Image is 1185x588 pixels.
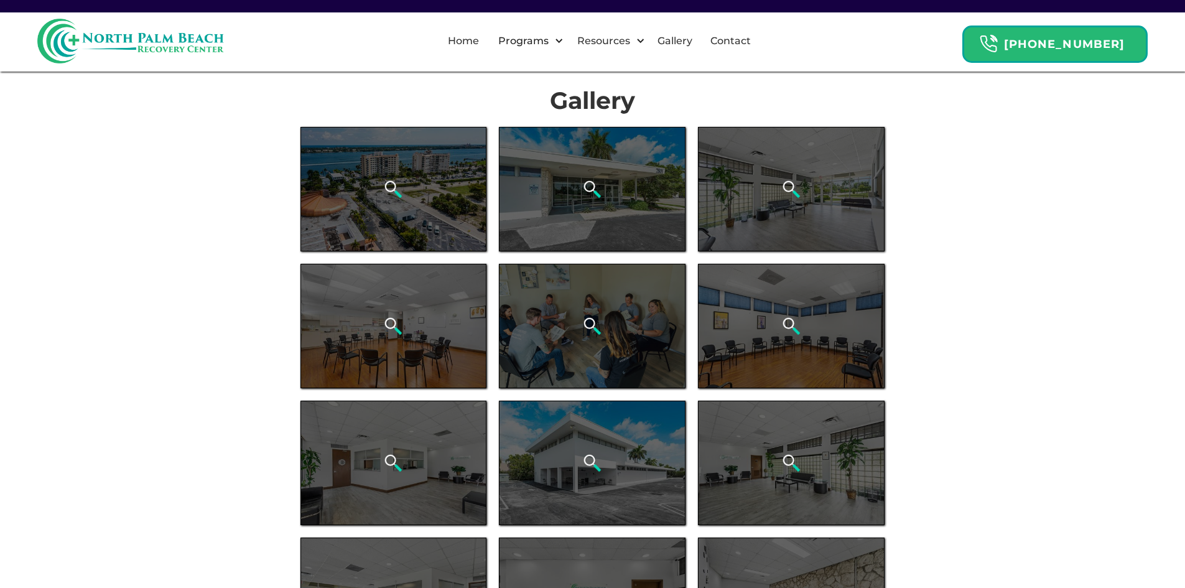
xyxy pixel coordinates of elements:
[300,264,487,388] a: open lightbox
[567,21,648,61] div: Resources
[698,127,885,251] a: open lightbox
[703,21,758,61] a: Contact
[1004,37,1125,51] strong: [PHONE_NUMBER]
[495,34,552,49] div: Programs
[698,401,885,525] a: open lightbox
[698,264,885,388] a: open lightbox
[300,401,487,525] a: open lightbox
[488,21,567,61] div: Programs
[300,127,487,251] a: open lightbox
[499,264,685,388] a: open lightbox
[574,34,633,49] div: Resources
[499,127,685,251] a: open lightbox
[499,401,685,525] a: open lightbox
[440,21,486,61] a: Home
[962,19,1148,63] a: Header Calendar Icons[PHONE_NUMBER]
[979,34,998,54] img: Header Calendar Icons
[650,21,700,61] a: Gallery
[300,87,885,114] h1: Gallery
